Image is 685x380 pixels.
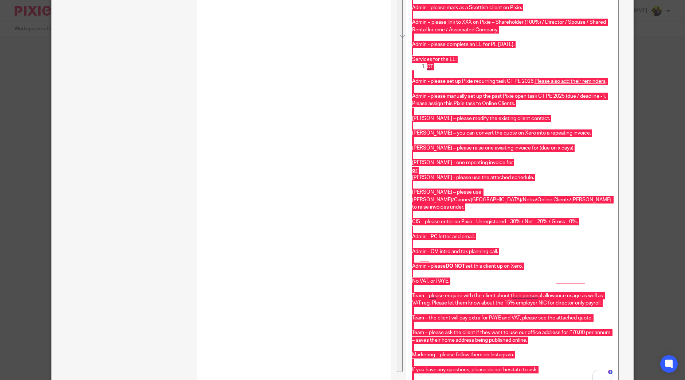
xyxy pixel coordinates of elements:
[412,93,612,108] p: Admin - please manually set up the past Pixie open task CT PE 2025 (due / deadline - ). Please as...
[412,248,612,255] p: Admin - CM intro and tax planning call.
[412,218,612,225] p: CIS – please enter on Pixie - Unregistered - 30% / Net - 20% / Gross - 0%.
[412,263,612,270] p: Admin - please set this client up on Xero.
[412,168,418,173] span: or
[412,189,612,211] p: [PERSON_NAME] – please use [PERSON_NAME]/Carine/[GEOGRAPHIC_DATA]/Netra/Online Clients/[PERSON_NA...
[412,78,612,85] p: Admin - please set up Pixie recurring task CT PE 2026. .
[412,366,612,373] p: If you have any questions, please do not hesitate to ask.
[412,278,612,285] p: No VAT, or PAYE.
[412,115,612,122] p: [PERSON_NAME] – please modify the existing client contact.
[427,63,612,70] p: CT
[412,174,612,181] p: [PERSON_NAME] - please use the attached schedule.
[412,129,612,137] p: [PERSON_NAME] – you can convert the quote on Xero into a repeating invoice.
[412,233,612,240] p: Admin - PC letter and email.
[412,351,612,358] p: Marketing – please follow them on Instagram.
[412,19,612,34] p: Admin – please link to XXX on Pixie – Shareholder (100%) / Director / Spouse / Shared Rental Inco...
[412,56,612,63] p: Services for the EL;
[412,41,612,48] p: Admin - please complete an EL for PE [DATE].
[412,329,612,344] p: Team – please ask the client if they want to use our office address for £70.00 per annum – saves ...
[412,159,612,166] p: [PERSON_NAME] - one repeating invoice for
[412,4,612,11] p: Admin - please mark as a Scottish client on Pixie.
[412,144,612,152] p: [PERSON_NAME] – please raise one awaiting invoice for (due on x days)
[412,314,612,322] p: Team – the client will pay extra for PAYE and VAT, please see the attached quote.
[412,292,612,307] p: Team – please enquire with the client about their personal allowance usage as well as VAT reg. Pl...
[535,79,606,84] u: Please also add their reminders
[446,264,465,269] span: DO NOT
